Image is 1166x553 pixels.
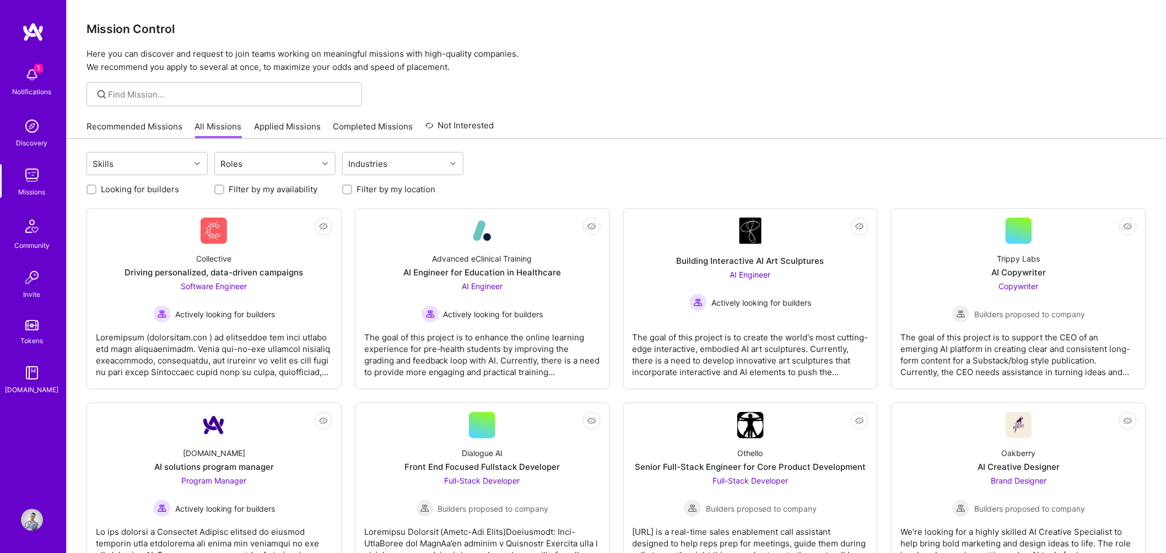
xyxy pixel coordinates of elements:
div: Senior Full-Stack Engineer for Core Product Development [635,461,866,473]
img: tokens [25,320,39,330]
img: Company Logo [469,218,495,244]
i: icon Chevron [195,161,200,166]
img: Builders proposed to company [952,305,970,323]
i: icon EyeClosed [587,416,596,425]
div: AI Copywriter [991,267,1046,278]
span: 1 [34,64,43,73]
span: Program Manager [181,476,246,485]
p: Here you can discover and request to join teams working on meaningful missions with high-quality ... [87,47,1146,74]
img: Actively looking for builders [689,294,707,311]
div: Discovery [17,137,48,149]
div: Oakberry [1002,447,1036,459]
label: Looking for builders [101,183,179,195]
a: Completed Missions [333,121,413,139]
img: bell [21,64,43,86]
span: Builders proposed to company [974,503,1085,514]
div: AI Engineer for Education in Healthcare [403,267,561,278]
span: AI Engineer [462,281,503,291]
div: Building Interactive AI Art Sculptures [677,255,824,267]
img: discovery [21,115,43,137]
img: teamwork [21,164,43,186]
i: icon EyeClosed [1124,222,1132,231]
img: Company Logo [737,412,764,438]
span: Brand Designer [991,476,1046,485]
div: Driving personalized, data-driven campaigns [125,267,303,278]
span: Builders proposed to company [706,503,817,514]
img: logo [22,22,44,42]
div: Community [14,240,50,251]
a: User Avatar [18,509,46,531]
span: Actively looking for builders [711,297,811,308]
div: Dialogue AI [462,447,503,459]
input: Find Mission... [109,89,354,100]
div: Advanced eClinical Training [433,253,532,264]
img: Builders proposed to company [416,500,434,517]
label: Filter by my availability [229,183,317,195]
div: Missions [19,186,46,198]
a: Applied Missions [254,121,321,139]
a: All Missions [195,121,242,139]
div: The goal of this project is to enhance the online learning experience for pre-health students by ... [364,323,601,378]
div: AI Creative Designer [978,461,1060,473]
div: Collective [196,253,231,264]
div: Othello [738,447,763,459]
a: Recommended Missions [87,121,182,139]
i: icon EyeClosed [587,222,596,231]
div: Notifications [13,86,52,97]
label: Filter by my location [357,183,435,195]
img: Company Logo [201,218,227,244]
img: Company Logo [201,412,227,438]
div: Loremipsum (dolorsitam.con ) ad elitseddoe tem inci utlabo etd magn aliquaenimadm. Venia qui-no-e... [96,323,332,378]
img: Actively looking for builders [422,305,439,323]
span: AI Engineer [730,270,771,279]
img: Actively looking for builders [153,305,171,323]
a: Not Interested [425,119,494,139]
a: Company LogoCollectiveDriving personalized, data-driven campaignsSoftware Engineer Actively looki... [96,218,332,380]
img: Invite [21,267,43,289]
a: Trippy LabsAI CopywriterCopywriter Builders proposed to companyBuilders proposed to companyThe go... [900,218,1137,380]
i: icon EyeClosed [319,416,328,425]
i: icon Chevron [322,161,328,166]
i: icon EyeClosed [1124,416,1132,425]
div: The goal of this project is to support the CEO of an emerging AI platform in creating clear and c... [900,323,1137,378]
span: Software Engineer [181,281,247,291]
a: Company LogoBuilding Interactive AI Art SculpturesAI Engineer Actively looking for buildersActive... [633,218,869,380]
span: Actively looking for builders [175,308,275,320]
span: Full-Stack Developer [445,476,520,485]
div: Trippy Labs [997,253,1040,264]
img: Company Logo [739,218,762,244]
div: Industries [346,156,391,172]
img: Community [19,213,45,240]
div: Tokens [21,335,44,346]
i: icon EyeClosed [855,416,864,425]
img: Actively looking for builders [153,500,171,517]
span: Full-Stack Developer [712,476,788,485]
img: Company Logo [1006,412,1032,438]
div: Front End Focused Fullstack Developer [404,461,560,473]
i: icon SearchGrey [95,88,108,101]
span: Actively looking for builders [175,503,275,514]
span: Copywriter [999,281,1039,291]
div: [DOMAIN_NAME] [183,447,245,459]
div: The goal of this project is to create the world's most cutting-edge interactive, embodied AI art ... [633,323,869,378]
h3: Mission Control [87,22,1146,36]
i: icon EyeClosed [319,222,328,231]
div: AI solutions program manager [154,461,274,473]
span: Builders proposed to company [438,503,549,514]
img: guide book [21,362,43,384]
i: icon Chevron [450,161,456,166]
a: Company LogoAdvanced eClinical TrainingAI Engineer for Education in HealthcareAI Engineer Activel... [364,218,601,380]
span: Builders proposed to company [974,308,1085,320]
img: User Avatar [21,509,43,531]
i: icon EyeClosed [855,222,864,231]
div: [DOMAIN_NAME] [6,384,59,395]
img: Builders proposed to company [952,500,970,517]
div: Roles [218,156,246,172]
div: Skills [90,156,117,172]
span: Actively looking for builders [444,308,543,320]
div: Invite [24,289,41,300]
img: Builders proposed to company [684,500,701,517]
